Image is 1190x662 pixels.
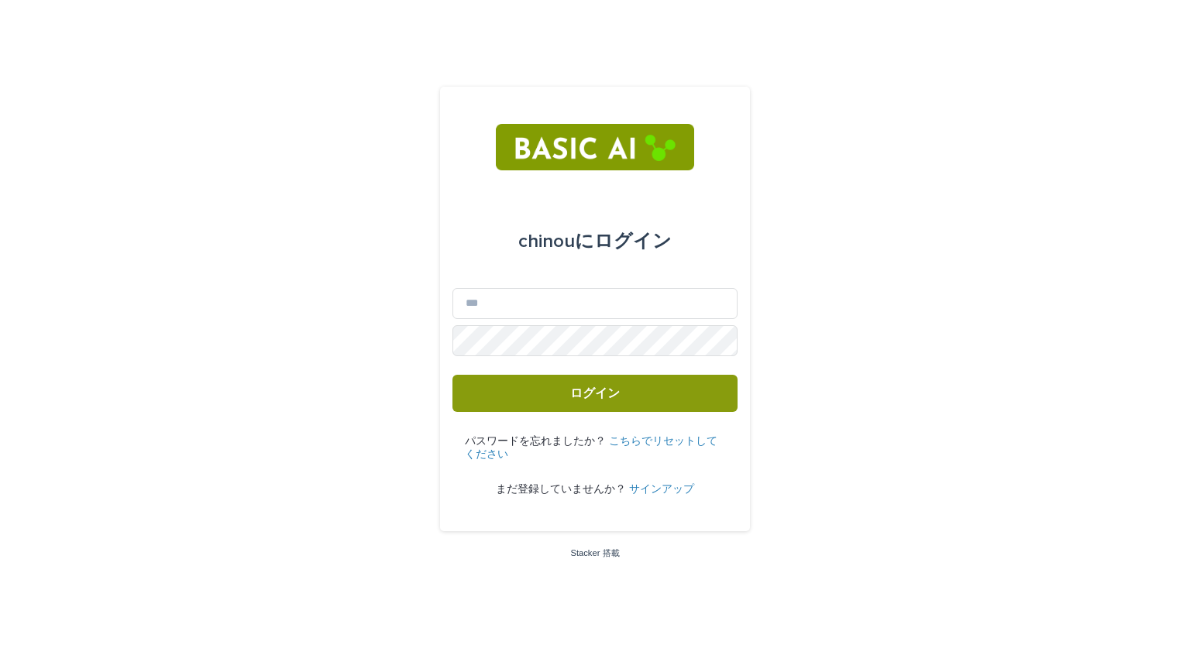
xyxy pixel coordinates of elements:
font: ログイン [570,387,620,400]
font: パスワードを忘れましたか？ [465,436,606,447]
a: Stacker 搭載 [570,548,619,557]
font: にログイン [575,232,672,251]
button: ログイン [452,375,738,412]
a: こちらでリセットしてください [465,436,717,460]
font: chinou [518,232,575,251]
img: RtIB8pj2QQiOZo6waziI [496,124,693,170]
font: まだ登録していませんか？ [496,484,626,495]
a: サインアップ [629,484,694,495]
